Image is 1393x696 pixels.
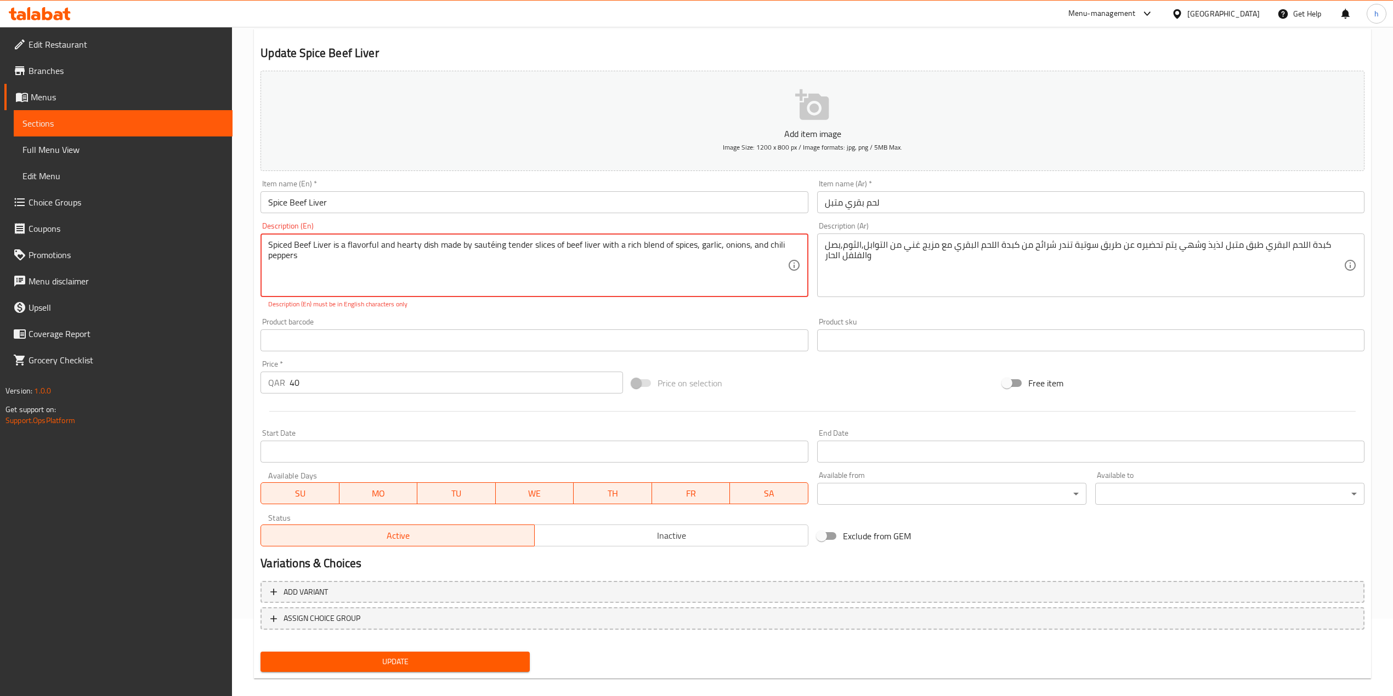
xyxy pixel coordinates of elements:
[261,329,808,351] input: Please enter product barcode
[268,239,787,292] textarea: Spiced Beef Liver is a flavorful and hearty dish made by sautéing tender slices of beef liver wit...
[22,169,224,182] span: Edit Menu
[5,384,32,398] span: Version:
[4,347,233,373] a: Grocery Checklist
[1068,7,1136,20] div: Menu-management
[5,413,75,427] a: Support.OpsPlatform
[29,248,224,261] span: Promotions
[723,141,902,153] span: Image Size: 1200 x 800 px / Image formats: jpg, png / 5MB Max.
[29,196,224,209] span: Choice Groups
[29,301,224,314] span: Upsell
[652,482,731,504] button: FR
[734,486,804,501] span: SA
[29,38,224,51] span: Edit Restaurant
[261,71,1364,171] button: Add item imageImage Size: 1200 x 800 px / Image formats: jpg, png / 5MB Max.
[417,482,496,504] button: TU
[29,64,224,77] span: Branches
[4,215,233,242] a: Coupons
[284,612,360,625] span: ASSIGN CHOICE GROUP
[1095,483,1364,505] div: ​
[4,268,233,294] a: Menu disclaimer
[22,117,224,130] span: Sections
[261,581,1364,603] button: Add variant
[730,482,808,504] button: SA
[4,84,233,110] a: Menus
[4,321,233,347] a: Coverage Report
[261,191,808,213] input: Enter name En
[344,486,414,501] span: MO
[29,222,224,235] span: Coupons
[4,58,233,84] a: Branches
[4,31,233,58] a: Edit Restaurant
[261,652,530,672] button: Update
[843,529,911,543] span: Exclude from GEM
[265,486,335,501] span: SU
[4,242,233,268] a: Promotions
[268,376,285,389] p: QAR
[261,524,535,546] button: Active
[29,275,224,288] span: Menu disclaimer
[265,528,530,544] span: Active
[4,189,233,215] a: Choice Groups
[578,486,648,501] span: TH
[817,329,1364,351] input: Please enter product sku
[14,136,233,163] a: Full Menu View
[658,376,722,390] span: Price on selection
[339,482,418,504] button: MO
[261,607,1364,630] button: ASSIGN CHOICE GROUP
[656,486,726,501] span: FR
[34,384,51,398] span: 1.0.0
[14,110,233,136] a: Sections
[817,191,1364,213] input: Enter name Ar
[261,45,1364,61] h2: Update Spice Beef Liver
[278,127,1347,140] p: Add item image
[269,655,521,669] span: Update
[1028,376,1063,390] span: Free item
[574,482,652,504] button: TH
[29,327,224,340] span: Coverage Report
[539,528,804,544] span: Inactive
[500,486,570,501] span: WE
[14,163,233,189] a: Edit Menu
[422,486,491,501] span: TU
[1374,8,1379,20] span: h
[1187,8,1260,20] div: [GEOGRAPHIC_DATA]
[261,555,1364,572] h2: Variations & Choices
[4,294,233,321] a: Upsell
[817,483,1086,505] div: ​
[284,585,328,599] span: Add variant
[496,482,574,504] button: WE
[29,353,224,367] span: Grocery Checklist
[5,402,56,417] span: Get support on:
[268,299,800,309] p: Description (En) must be in English characters only
[290,372,622,393] input: Please enter price
[261,482,339,504] button: SU
[22,143,224,156] span: Full Menu View
[825,239,1344,292] textarea: كبدة اللحم البقري طبق متبل لذيذ وشهي يتم تحضيره عن طريق سوتية تندر شرائح من كبدة اللحم البقري مع ...
[31,90,224,104] span: Menus
[534,524,808,546] button: Inactive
